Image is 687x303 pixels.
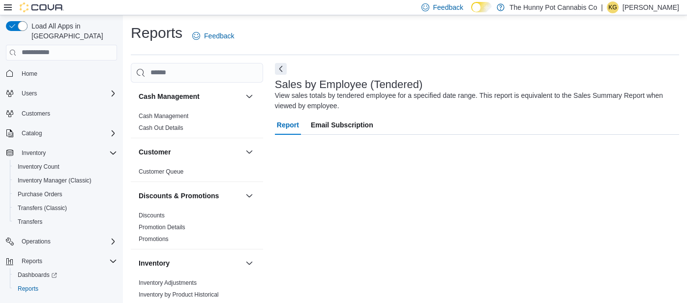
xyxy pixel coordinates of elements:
[433,2,463,12] span: Feedback
[139,279,197,287] span: Inventory Adjustments
[18,88,41,99] button: Users
[18,271,57,279] span: Dashboards
[22,257,42,265] span: Reports
[275,79,423,91] h3: Sales by Employee (Tendered)
[139,291,219,298] a: Inventory by Product Historical
[139,212,165,219] a: Discounts
[139,236,169,242] a: Promotions
[14,188,66,200] a: Purchase Orders
[471,12,472,13] span: Dark Mode
[601,1,603,13] p: |
[14,269,61,281] a: Dashboards
[22,110,50,118] span: Customers
[18,204,67,212] span: Transfers (Classic)
[243,91,255,102] button: Cash Management
[139,91,241,101] button: Cash Management
[608,1,617,13] span: KG
[14,269,117,281] span: Dashboards
[2,87,121,100] button: Users
[204,31,234,41] span: Feedback
[22,149,46,157] span: Inventory
[18,68,41,80] a: Home
[10,268,121,282] a: Dashboards
[139,124,183,131] a: Cash Out Details
[243,190,255,202] button: Discounts & Promotions
[22,129,42,137] span: Catalog
[139,212,165,219] span: Discounts
[10,160,121,174] button: Inventory Count
[277,115,299,135] span: Report
[22,238,51,245] span: Operations
[2,66,121,81] button: Home
[2,126,121,140] button: Catalog
[18,255,117,267] span: Reports
[14,283,42,295] a: Reports
[509,1,597,13] p: The Hunny Pot Cannabis Co
[131,23,182,43] h1: Reports
[2,106,121,121] button: Customers
[131,110,263,138] div: Cash Management
[243,257,255,269] button: Inventory
[10,201,121,215] button: Transfers (Classic)
[131,166,263,182] div: Customer
[139,235,169,243] span: Promotions
[275,63,287,75] button: Next
[243,146,255,158] button: Customer
[139,224,185,231] a: Promotion Details
[471,2,492,12] input: Dark Mode
[18,88,117,99] span: Users
[2,254,121,268] button: Reports
[139,147,171,157] h3: Customer
[18,236,55,247] button: Operations
[18,285,38,293] span: Reports
[10,282,121,296] button: Reports
[311,115,373,135] span: Email Subscription
[14,175,95,186] a: Inventory Manager (Classic)
[10,215,121,229] button: Transfers
[18,147,50,159] button: Inventory
[18,108,54,120] a: Customers
[14,202,117,214] span: Transfers (Classic)
[14,202,71,214] a: Transfers (Classic)
[18,127,46,139] button: Catalog
[18,127,117,139] span: Catalog
[18,190,62,198] span: Purchase Orders
[2,146,121,160] button: Inventory
[18,163,60,171] span: Inventory Count
[139,147,241,157] button: Customer
[18,236,117,247] span: Operations
[14,188,117,200] span: Purchase Orders
[607,1,619,13] div: Kelsey Gourdine
[139,223,185,231] span: Promotion Details
[10,187,121,201] button: Purchase Orders
[28,21,117,41] span: Load All Apps in [GEOGRAPHIC_DATA]
[139,112,188,120] span: Cash Management
[14,216,46,228] a: Transfers
[22,70,37,78] span: Home
[275,91,674,111] div: View sales totals by tendered employee for a specified date range. This report is equivalent to t...
[139,91,200,101] h3: Cash Management
[139,258,241,268] button: Inventory
[139,168,183,176] span: Customer Queue
[10,174,121,187] button: Inventory Manager (Classic)
[14,161,63,173] a: Inventory Count
[18,218,42,226] span: Transfers
[14,175,117,186] span: Inventory Manager (Classic)
[139,191,219,201] h3: Discounts & Promotions
[14,283,117,295] span: Reports
[139,168,183,175] a: Customer Queue
[22,90,37,97] span: Users
[131,210,263,249] div: Discounts & Promotions
[139,279,197,286] a: Inventory Adjustments
[18,107,117,120] span: Customers
[139,113,188,120] a: Cash Management
[14,216,117,228] span: Transfers
[2,235,121,248] button: Operations
[18,147,117,159] span: Inventory
[18,177,91,184] span: Inventory Manager (Classic)
[14,161,117,173] span: Inventory Count
[18,67,117,80] span: Home
[139,258,170,268] h3: Inventory
[623,1,679,13] p: [PERSON_NAME]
